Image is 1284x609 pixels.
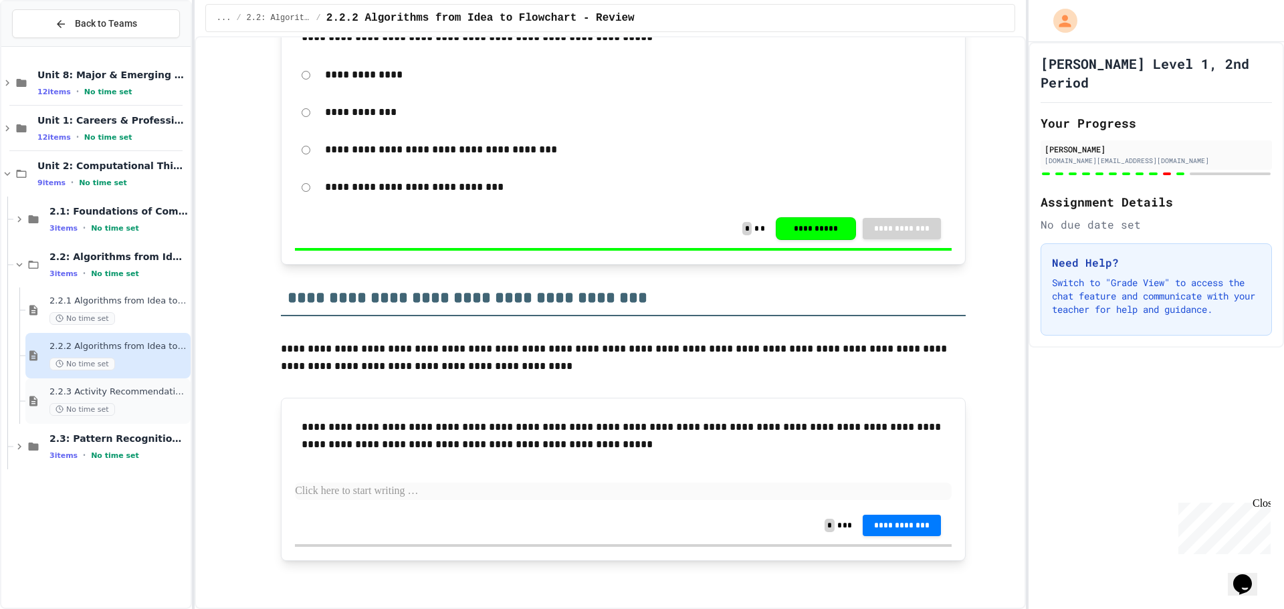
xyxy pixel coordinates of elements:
span: No time set [84,88,132,96]
iframe: chat widget [1228,556,1271,596]
div: Chat with us now!Close [5,5,92,85]
span: 3 items [49,224,78,233]
span: Unit 8: Major & Emerging Technologies [37,69,188,81]
h1: [PERSON_NAME] Level 1, 2nd Period [1041,54,1272,92]
span: 9 items [37,178,66,187]
span: No time set [79,178,127,187]
span: 2.2.1 Algorithms from Idea to Flowchart [49,295,188,307]
span: 3 items [49,269,78,278]
h2: Assignment Details [1041,193,1272,211]
span: 2.1: Foundations of Computational Thinking [49,205,188,217]
iframe: chat widget [1173,497,1271,554]
span: 12 items [37,88,71,96]
span: 3 items [49,451,78,460]
span: No time set [49,403,115,416]
span: 2.3: Pattern Recognition & Decomposition [49,433,188,445]
span: • [76,86,79,97]
p: Switch to "Grade View" to access the chat feature and communicate with your teacher for help and ... [1052,276,1261,316]
span: 12 items [37,133,71,142]
span: No time set [84,133,132,142]
span: • [76,132,79,142]
span: 2.2: Algorithms from Idea to Flowchart [247,13,311,23]
h3: Need Help? [1052,255,1261,271]
span: 2.2.3 Activity Recommendation Algorithm [49,386,188,398]
div: No due date set [1041,217,1272,233]
span: Back to Teams [75,17,137,31]
span: No time set [91,224,139,233]
span: 2.2.2 Algorithms from Idea to Flowchart - Review [326,10,635,26]
span: 2.2: Algorithms from Idea to Flowchart [49,251,188,263]
span: ... [217,13,231,23]
span: / [316,13,321,23]
div: [PERSON_NAME] [1045,143,1268,155]
span: No time set [91,269,139,278]
span: No time set [91,451,139,460]
div: My Account [1039,5,1081,36]
span: No time set [49,358,115,370]
span: 2.2.2 Algorithms from Idea to Flowchart - Review [49,341,188,352]
span: / [236,13,241,23]
button: Back to Teams [12,9,180,38]
span: • [83,223,86,233]
span: Unit 1: Careers & Professionalism [37,114,188,126]
span: • [83,450,86,461]
span: • [83,268,86,279]
div: [DOMAIN_NAME][EMAIL_ADDRESS][DOMAIN_NAME] [1045,156,1268,166]
span: Unit 2: Computational Thinking & Problem-Solving [37,160,188,172]
span: No time set [49,312,115,325]
h2: Your Progress [1041,114,1272,132]
span: • [71,177,74,188]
